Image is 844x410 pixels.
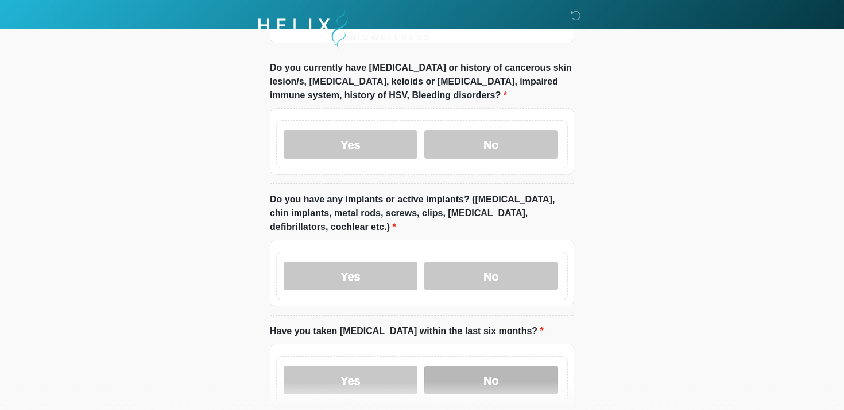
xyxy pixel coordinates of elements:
[270,193,574,234] label: Do you have any implants or active implants? ([MEDICAL_DATA], chin implants, metal rods, screws, ...
[424,262,558,290] label: No
[270,61,574,102] label: Do you currently have [MEDICAL_DATA] or history of cancerous skin lesion/s, [MEDICAL_DATA], keloi...
[284,366,417,394] label: Yes
[424,366,558,394] label: No
[270,324,544,338] label: Have you taken [MEDICAL_DATA] within the last six months?
[284,262,417,290] label: Yes
[284,130,417,159] label: Yes
[258,9,429,49] img: Helix Biowellness Logo
[424,130,558,159] label: No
